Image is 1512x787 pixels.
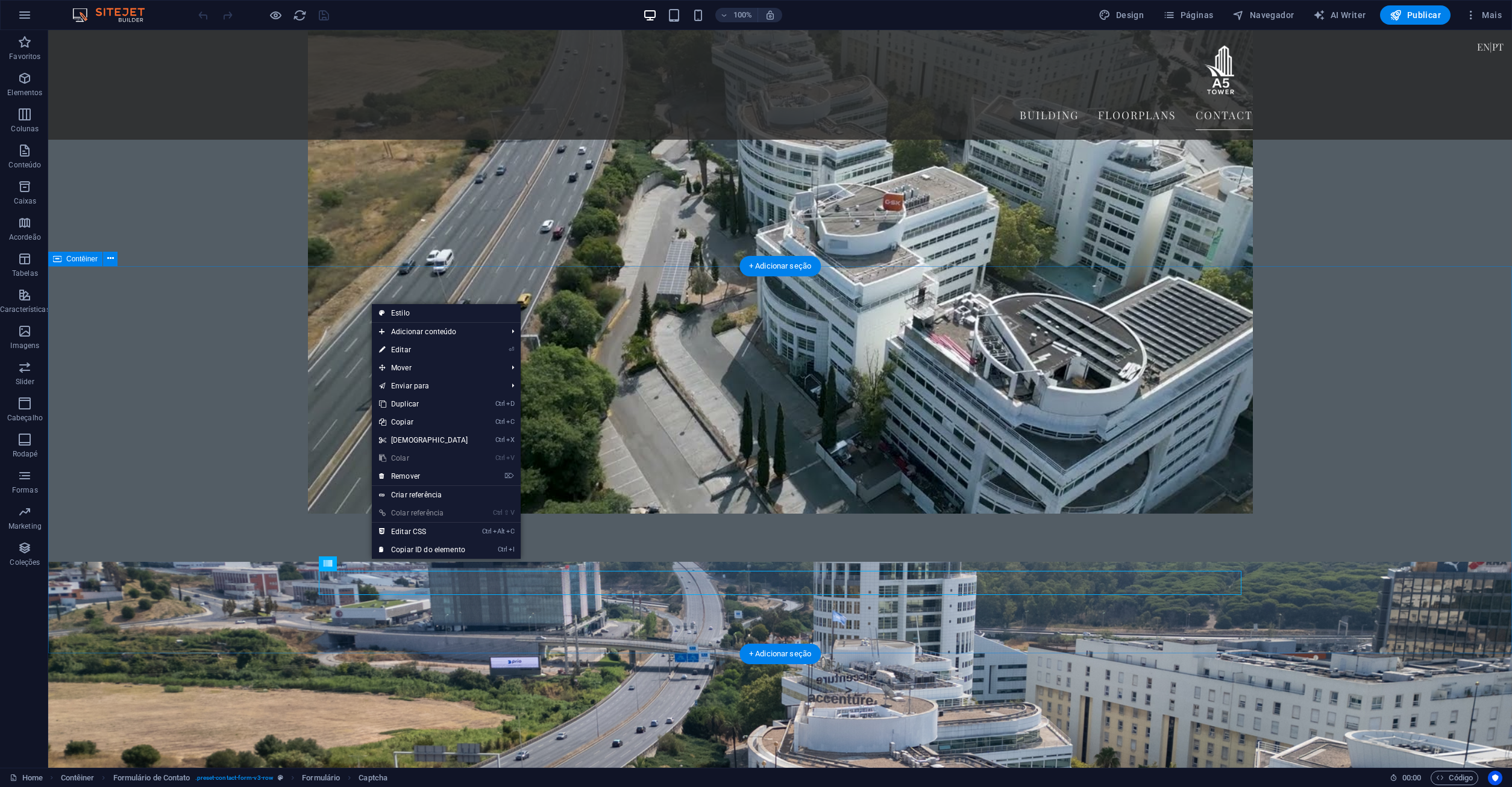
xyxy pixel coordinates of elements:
i: Ctrl [482,527,492,535]
span: Clique para selecionar. Clique duas vezes para editar [302,771,340,785]
button: Clique aqui para sair do modo de visualização e continuar editando [268,8,283,22]
i: I [509,546,515,553]
span: Clique para selecionar. Clique duas vezes para editar [61,771,95,785]
span: : [1411,773,1413,782]
p: Marketing [8,521,42,531]
button: AI Writer [1308,5,1370,25]
a: ⏎Editar [372,341,475,359]
p: Favoritos [9,52,40,61]
a: ⌦Remover [372,467,475,485]
span: Design [1099,9,1144,21]
span: Navegador [1232,9,1294,21]
a: CtrlDDuplicar [372,395,475,413]
span: Mais [1465,9,1502,21]
h6: Tempo de sessão [1390,771,1422,785]
h6: 100% [733,8,753,22]
a: CtrlX[DEMOGRAPHIC_DATA] [372,431,475,449]
i: Ctrl [495,436,505,444]
i: X [506,436,515,444]
button: Design [1094,5,1149,25]
p: Imagens [10,341,39,350]
span: Páginas [1163,9,1213,21]
i: Ao redimensionar, ajusta automaticamente o nível de zoom para caber no dispositivo escolhido. [765,10,776,20]
a: Clique para cancelar a seleção. Clique duas vezes para abrir as Páginas [10,771,43,785]
i: D [506,400,515,408]
div: + Adicionar seção [739,256,821,276]
a: Criar referência [372,486,521,504]
span: Código [1436,771,1473,785]
p: Tabelas [12,269,38,278]
p: Caixas [14,196,37,206]
span: Contêiner [66,255,98,263]
span: Clique para selecionar. Clique duas vezes para editar [113,771,190,785]
p: Slider [16,377,34,387]
a: CtrlVColar [372,449,475,467]
i: V [506,454,515,462]
div: Design (Ctrl+Alt+Y) [1094,5,1149,25]
nav: breadcrumb [61,771,387,785]
i: C [506,418,515,426]
button: 100% [715,8,758,22]
span: Clique para selecionar. Clique duas vezes para editar [359,771,387,785]
button: Usercentrics [1488,771,1502,785]
p: Formas [12,485,38,495]
a: CtrlCCopiar [372,413,475,431]
p: Colunas [11,124,39,134]
button: Navegador [1228,5,1299,25]
span: . preset-contact-form-v3-row [195,771,274,785]
i: Ctrl [495,454,505,462]
span: AI Writer [1313,9,1366,21]
p: Coleções [10,558,40,567]
i: C [506,527,515,535]
button: Páginas [1158,5,1218,25]
a: Enviar para [372,377,503,395]
i: Ctrl [493,509,503,517]
p: Rodapé [13,449,38,459]
button: Código [1431,771,1478,785]
button: Mais [1460,5,1507,25]
span: Publicar [1390,9,1441,21]
i: Recarregar página [293,8,307,22]
p: Elementos [7,88,42,98]
i: Ctrl [498,546,507,553]
button: Publicar [1380,5,1451,25]
i: Este elemento é uma predefinição personalizável [278,774,283,781]
a: Ctrl⇧VColar referência [372,504,475,522]
img: Editor Logo [69,8,160,22]
a: CtrlAltCEditar CSS [372,523,475,541]
i: Alt [493,527,505,535]
i: V [510,509,514,517]
a: CtrlICopiar ID do elemento [372,541,475,559]
p: Cabeçalho [7,413,43,423]
div: + Adicionar seção [739,644,821,664]
i: Ctrl [495,418,505,426]
button: reload [292,8,307,22]
i: Ctrl [495,400,505,408]
span: Adicionar conteúdo [372,323,503,341]
i: ⇧ [504,509,509,517]
p: Conteúdo [8,160,41,170]
i: ⏎ [509,346,514,353]
a: Estilo [372,304,521,322]
p: Acordeão [9,232,41,242]
span: Mover [372,359,503,377]
span: 00 00 [1402,771,1421,785]
i: ⌦ [504,472,514,480]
